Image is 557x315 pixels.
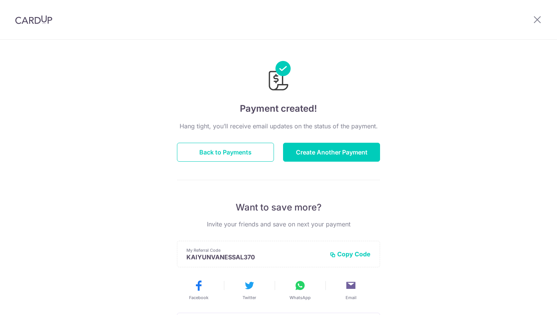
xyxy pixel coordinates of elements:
[283,143,380,162] button: Create Another Payment
[186,253,324,261] p: KAIYUNVANESSAL370
[177,143,274,162] button: Back to Payments
[243,295,256,301] span: Twitter
[177,201,380,214] p: Want to save more?
[15,15,52,24] img: CardUp
[189,295,208,301] span: Facebook
[186,247,324,253] p: My Referral Code
[289,295,311,301] span: WhatsApp
[177,122,380,131] p: Hang tight, you’ll receive email updates on the status of the payment.
[330,250,371,258] button: Copy Code
[176,279,221,301] button: Facebook
[278,279,322,301] button: WhatsApp
[177,102,380,115] h4: Payment created!
[227,279,272,301] button: Twitter
[346,295,357,301] span: Email
[329,279,373,301] button: Email
[177,220,380,229] p: Invite your friends and save on next your payment
[266,61,291,93] img: Payments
